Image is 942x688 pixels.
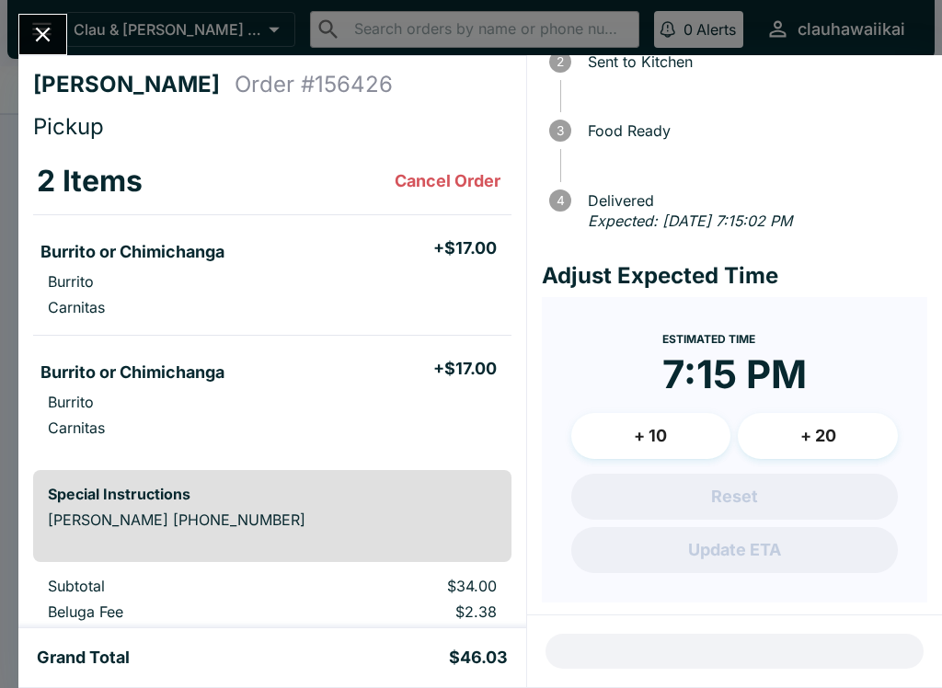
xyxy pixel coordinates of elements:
[579,53,927,70] span: Sent to Kitchen
[317,577,497,595] p: $34.00
[433,237,497,259] h5: + $17.00
[579,192,927,209] span: Delivered
[37,647,130,669] h5: Grand Total
[33,113,104,140] span: Pickup
[738,413,898,459] button: + 20
[557,54,564,69] text: 2
[433,358,497,380] h5: + $17.00
[40,241,224,263] h5: Burrito or Chimichanga
[235,71,393,98] h4: Order # 156426
[48,602,288,621] p: Beluga Fee
[588,212,792,230] em: Expected: [DATE] 7:15:02 PM
[579,122,927,139] span: Food Ready
[662,350,807,398] time: 7:15 PM
[33,71,235,98] h4: [PERSON_NAME]
[40,361,224,384] h5: Burrito or Chimichanga
[48,485,497,503] h6: Special Instructions
[48,272,94,291] p: Burrito
[317,602,497,621] p: $2.38
[542,262,927,290] h4: Adjust Expected Time
[556,193,564,208] text: 4
[449,647,508,669] h5: $46.03
[48,510,497,529] p: [PERSON_NAME] [PHONE_NUMBER]
[662,332,755,346] span: Estimated Time
[48,419,105,437] p: Carnitas
[19,15,66,54] button: Close
[571,413,731,459] button: + 10
[48,298,105,316] p: Carnitas
[48,577,288,595] p: Subtotal
[33,148,511,455] table: orders table
[387,163,508,200] button: Cancel Order
[48,393,94,411] p: Burrito
[37,163,143,200] h3: 2 Items
[557,123,564,138] text: 3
